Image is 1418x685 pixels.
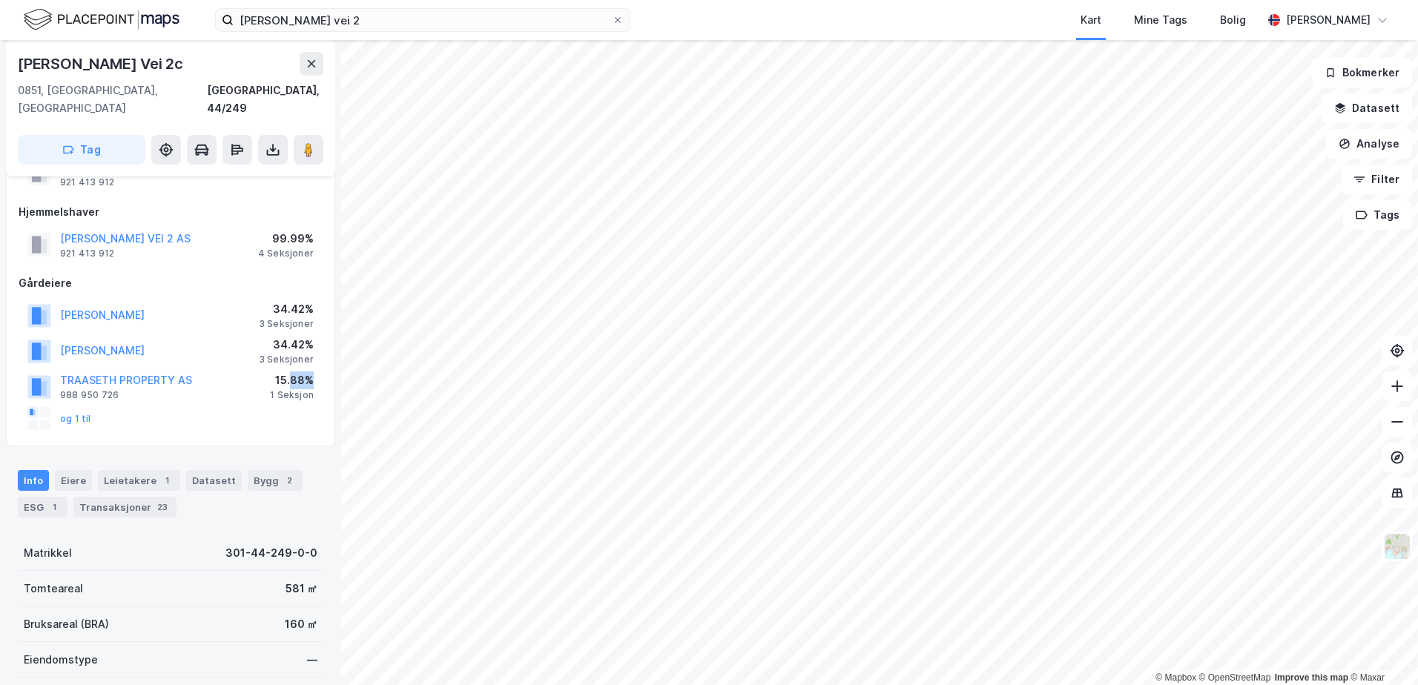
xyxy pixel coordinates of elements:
div: [GEOGRAPHIC_DATA], 44/249 [207,82,323,117]
img: Z [1383,532,1411,560]
div: Kart [1081,11,1101,29]
div: 34.42% [259,300,314,318]
button: Datasett [1322,93,1412,123]
div: 34.42% [259,336,314,354]
button: Filter [1341,165,1412,194]
div: 581 ㎡ [286,580,317,598]
div: Info [18,470,49,491]
div: 3 Seksjoner [259,318,314,330]
div: 921 413 912 [60,248,114,259]
button: Tag [18,135,145,165]
iframe: Chat Widget [1344,614,1418,685]
div: Transaksjoner [73,497,177,517]
div: 99.99% [258,230,314,248]
div: 2 [282,473,297,488]
div: 988 950 726 [60,389,119,401]
div: Matrikkel [24,544,72,562]
button: Bokmerker [1312,58,1412,87]
a: Mapbox [1155,672,1196,683]
input: Søk på adresse, matrikkel, gårdeiere, leietakere eller personer [234,9,612,31]
div: 1 Seksjon [270,389,314,401]
div: Hjemmelshaver [19,203,323,221]
div: ESG [18,497,67,517]
div: 4 Seksjoner [258,248,314,259]
div: 921 413 912 [60,176,114,188]
div: Tomteareal [24,580,83,598]
button: Analyse [1326,129,1412,159]
div: 3 Seksjoner [259,354,314,365]
div: 1 [47,500,62,514]
div: Bruksareal (BRA) [24,615,109,633]
img: logo.f888ab2527a4732fd821a326f86c7f29.svg [24,7,179,33]
div: — [307,651,317,669]
div: [PERSON_NAME] [1286,11,1371,29]
div: [PERSON_NAME] Vei 2c [18,52,186,76]
div: Leietakere [98,470,180,491]
div: 1 [159,473,174,488]
div: 301-44-249-0-0 [225,544,317,562]
div: Bolig [1220,11,1246,29]
a: Improve this map [1275,672,1348,683]
div: 23 [154,500,171,514]
div: Eiendomstype [24,651,98,669]
a: OpenStreetMap [1199,672,1271,683]
div: Gårdeiere [19,274,323,292]
div: Bygg [248,470,303,491]
div: 15.88% [270,371,314,389]
div: 0851, [GEOGRAPHIC_DATA], [GEOGRAPHIC_DATA] [18,82,207,117]
button: Tags [1343,200,1412,230]
div: Kontrollprogram for chat [1344,614,1418,685]
div: Eiere [55,470,92,491]
div: Mine Tags [1134,11,1187,29]
div: 160 ㎡ [285,615,317,633]
div: Datasett [186,470,242,491]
